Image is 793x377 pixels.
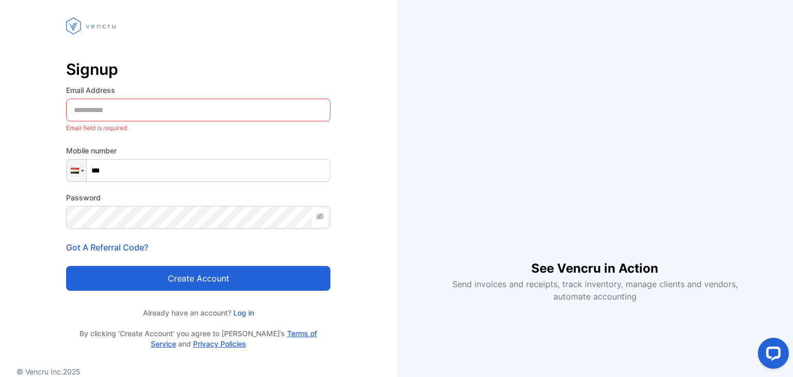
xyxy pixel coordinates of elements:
h1: See Vencru in Action [531,243,658,278]
iframe: LiveChat chat widget [750,334,793,377]
p: Already have an account? [66,307,330,318]
p: Send invoices and receipts, track inventory, manage clients and vendors, automate accounting [446,278,743,303]
p: Got A Referral Code? [66,241,330,254]
div: Egypt: + 20 [67,160,86,181]
iframe: YouTube video player [445,74,744,243]
a: Privacy Policies [193,339,246,348]
button: Create account [66,266,330,291]
p: Signup [66,57,330,82]
label: Mobile number [66,145,330,156]
a: Log in [231,308,254,317]
label: Password [66,192,330,203]
p: Email field is required [66,121,330,135]
label: Email Address [66,85,330,96]
p: By clicking ‘Create Account’ you agree to [PERSON_NAME]’s and [66,328,330,349]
